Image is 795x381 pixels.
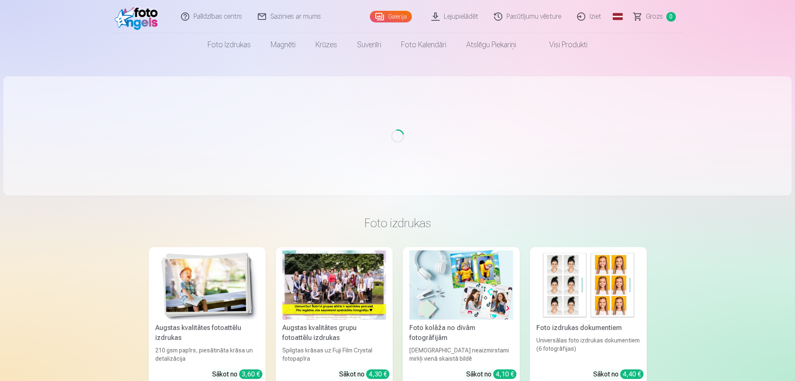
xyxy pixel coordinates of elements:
[115,3,162,30] img: /fa1
[466,369,516,379] div: Sākot no
[391,33,456,56] a: Foto kalendāri
[526,33,597,56] a: Visi produkti
[347,33,391,56] a: Suvenīri
[366,369,389,379] div: 4,30 €
[620,369,643,379] div: 4,40 €
[155,250,259,320] img: Augstas kvalitātes fotoattēlu izdrukas
[152,323,262,343] div: Augstas kvalitātes fotoattēlu izdrukas
[493,369,516,379] div: 4,10 €
[409,250,513,320] img: Foto kolāža no divām fotogrāfijām
[536,250,640,320] img: Foto izdrukas dokumentiem
[306,33,347,56] a: Krūzes
[533,323,643,333] div: Foto izdrukas dokumentiem
[593,369,643,379] div: Sākot no
[279,346,389,363] div: Spilgtas krāsas uz Fuji Film Crystal fotopapīra
[279,323,389,343] div: Augstas kvalitātes grupu fotoattēlu izdrukas
[406,323,516,343] div: Foto kolāža no divām fotogrāfijām
[646,12,663,22] span: Grozs
[261,33,306,56] a: Magnēti
[533,336,643,363] div: Universālas foto izdrukas dokumentiem (6 fotogrāfijas)
[239,369,262,379] div: 3,60 €
[155,216,640,231] h3: Foto izdrukas
[456,33,526,56] a: Atslēgu piekariņi
[406,346,516,363] div: [DEMOGRAPHIC_DATA] neaizmirstami mirkļi vienā skaistā bildē
[212,369,262,379] div: Sākot no
[339,369,389,379] div: Sākot no
[152,346,262,363] div: 210 gsm papīrs, piesātināta krāsa un detalizācija
[370,11,412,22] a: Galerija
[666,12,676,22] span: 0
[198,33,261,56] a: Foto izdrukas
